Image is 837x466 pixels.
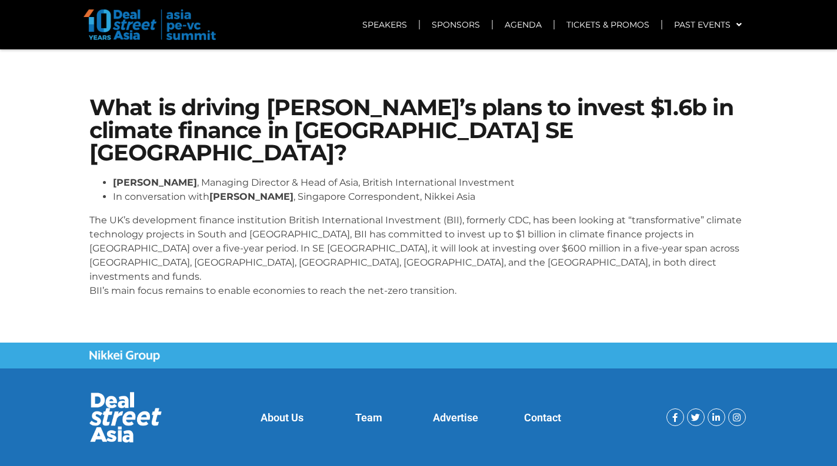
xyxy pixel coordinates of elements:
img: Nikkei Group [89,350,160,362]
strong: [PERSON_NAME] [209,191,294,202]
p: The UK’s development finance institution British International Investment (BII), formerly CDC, ha... [89,213,748,298]
li: , Managing Director & Head of Asia, British International Investment [113,176,748,190]
a: AGENDA [493,11,553,38]
strong: [PERSON_NAME] [113,177,197,188]
a: About Us [261,411,304,424]
h1: What is driving [PERSON_NAME]’s plans to invest $1.6b in climate finance in [GEOGRAPHIC_DATA] SE ... [89,96,748,164]
a: PAST EVENTS [662,11,753,38]
a: Contact [524,411,561,424]
a: SPEAKERS [351,11,419,38]
a: Advertise [433,411,478,424]
a: Team [355,411,382,424]
li: In conversation with , Singapore Correspondent, Nikkei Asia [113,190,748,204]
a: TICKETS & PROMOS [555,11,661,38]
a: SPONSORS [420,11,492,38]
